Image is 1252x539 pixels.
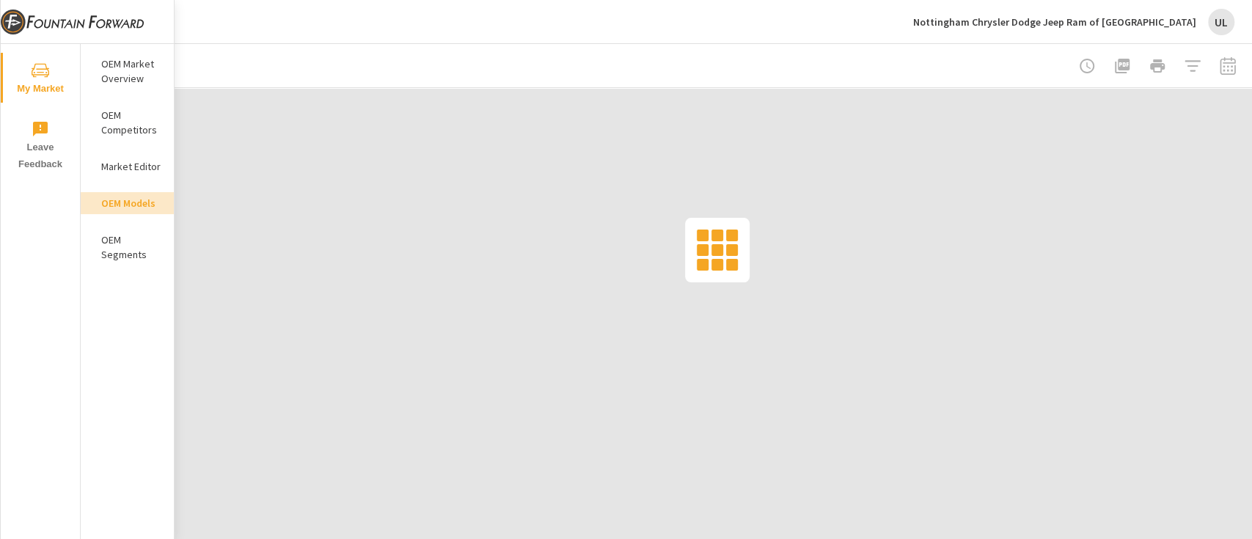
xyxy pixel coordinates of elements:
[101,159,162,174] p: Market Editor
[81,53,174,89] div: OEM Market Overview
[101,232,162,262] p: OEM Segments
[81,229,174,265] div: OEM Segments
[81,192,174,214] div: OEM Models
[5,62,76,98] span: My Market
[101,196,162,210] p: OEM Models
[913,15,1196,29] p: Nottingham Chrysler Dodge Jeep Ram of [GEOGRAPHIC_DATA]
[101,108,162,137] p: OEM Competitors
[1208,9,1234,35] div: UL
[5,120,76,173] span: Leave Feedback
[81,104,174,141] div: OEM Competitors
[1,44,80,179] div: nav menu
[81,155,174,177] div: Market Editor
[101,56,162,86] p: OEM Market Overview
